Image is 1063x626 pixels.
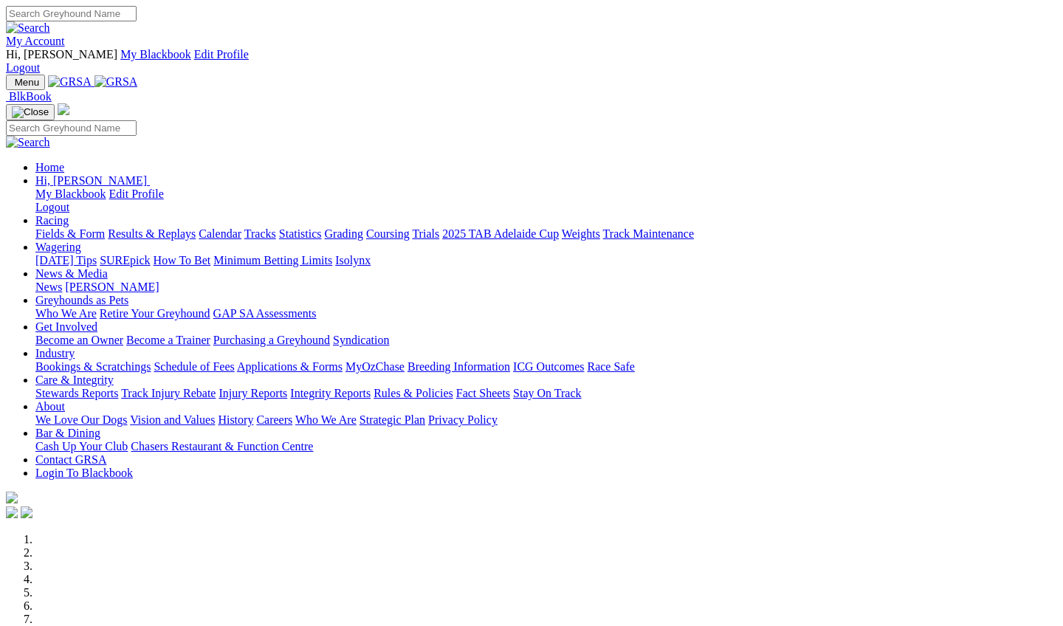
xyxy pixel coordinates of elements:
a: Chasers Restaurant & Function Centre [131,440,313,453]
a: Purchasing a Greyhound [213,334,330,346]
a: Login To Blackbook [35,467,133,479]
span: Hi, [PERSON_NAME] [6,48,117,61]
div: Racing [35,227,1057,241]
a: My Account [6,35,65,47]
span: BlkBook [9,90,52,103]
a: Statistics [279,227,322,240]
button: Toggle navigation [6,104,55,120]
a: We Love Our Dogs [35,413,127,426]
a: Become a Trainer [126,334,210,346]
a: Race Safe [587,360,634,373]
a: BlkBook [6,90,52,103]
a: Edit Profile [194,48,249,61]
a: Who We Are [295,413,357,426]
a: Tracks [244,227,276,240]
a: Coursing [366,227,410,240]
a: My Blackbook [35,188,106,200]
div: Greyhounds as Pets [35,307,1057,320]
a: Results & Replays [108,227,196,240]
a: Bar & Dining [35,427,100,439]
a: News [35,281,62,293]
a: Applications & Forms [237,360,343,373]
div: Industry [35,360,1057,374]
a: Logout [35,201,69,213]
a: Who We Are [35,307,97,320]
a: [PERSON_NAME] [65,281,159,293]
a: Stay On Track [513,387,581,399]
img: logo-grsa-white.png [58,103,69,115]
a: GAP SA Assessments [213,307,317,320]
a: Careers [256,413,292,426]
a: Privacy Policy [428,413,498,426]
a: Fact Sheets [456,387,510,399]
a: Rules & Policies [374,387,453,399]
div: Bar & Dining [35,440,1057,453]
a: Track Maintenance [603,227,694,240]
span: Menu [15,77,39,88]
a: Contact GRSA [35,453,106,466]
img: Search [6,21,50,35]
a: Logout [6,61,40,74]
a: Cash Up Your Club [35,440,128,453]
img: logo-grsa-white.png [6,492,18,503]
a: Bookings & Scratchings [35,360,151,373]
div: Hi, [PERSON_NAME] [35,188,1057,214]
a: Become an Owner [35,334,123,346]
a: SUREpick [100,254,150,266]
a: Track Injury Rebate [121,387,216,399]
a: Edit Profile [109,188,164,200]
div: Care & Integrity [35,387,1057,400]
div: Get Involved [35,334,1057,347]
a: [DATE] Tips [35,254,97,266]
img: Close [12,106,49,118]
span: Hi, [PERSON_NAME] [35,174,147,187]
a: Home [35,161,64,173]
a: Care & Integrity [35,374,114,386]
img: twitter.svg [21,506,32,518]
a: Isolynx [335,254,371,266]
img: Search [6,136,50,149]
a: Breeding Information [407,360,510,373]
a: Grading [325,227,363,240]
a: ICG Outcomes [513,360,584,373]
a: Stewards Reports [35,387,118,399]
a: Minimum Betting Limits [213,254,332,266]
a: Racing [35,214,69,227]
a: Trials [412,227,439,240]
div: Wagering [35,254,1057,267]
a: Get Involved [35,320,97,333]
img: GRSA [48,75,92,89]
a: How To Bet [154,254,211,266]
img: GRSA [94,75,138,89]
a: Greyhounds as Pets [35,294,128,306]
img: facebook.svg [6,506,18,518]
a: Injury Reports [219,387,287,399]
div: News & Media [35,281,1057,294]
button: Toggle navigation [6,75,45,90]
a: Calendar [199,227,241,240]
input: Search [6,6,137,21]
input: Search [6,120,137,136]
a: Vision and Values [130,413,215,426]
a: My Blackbook [120,48,191,61]
a: History [218,413,253,426]
a: Syndication [333,334,389,346]
a: Schedule of Fees [154,360,234,373]
a: Weights [562,227,600,240]
div: About [35,413,1057,427]
a: Wagering [35,241,81,253]
a: Fields & Form [35,227,105,240]
a: MyOzChase [345,360,405,373]
a: Strategic Plan [360,413,425,426]
a: News & Media [35,267,108,280]
a: Industry [35,347,75,360]
a: 2025 TAB Adelaide Cup [442,227,559,240]
a: About [35,400,65,413]
a: Integrity Reports [290,387,371,399]
div: My Account [6,48,1057,75]
a: Retire Your Greyhound [100,307,210,320]
a: Hi, [PERSON_NAME] [35,174,150,187]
